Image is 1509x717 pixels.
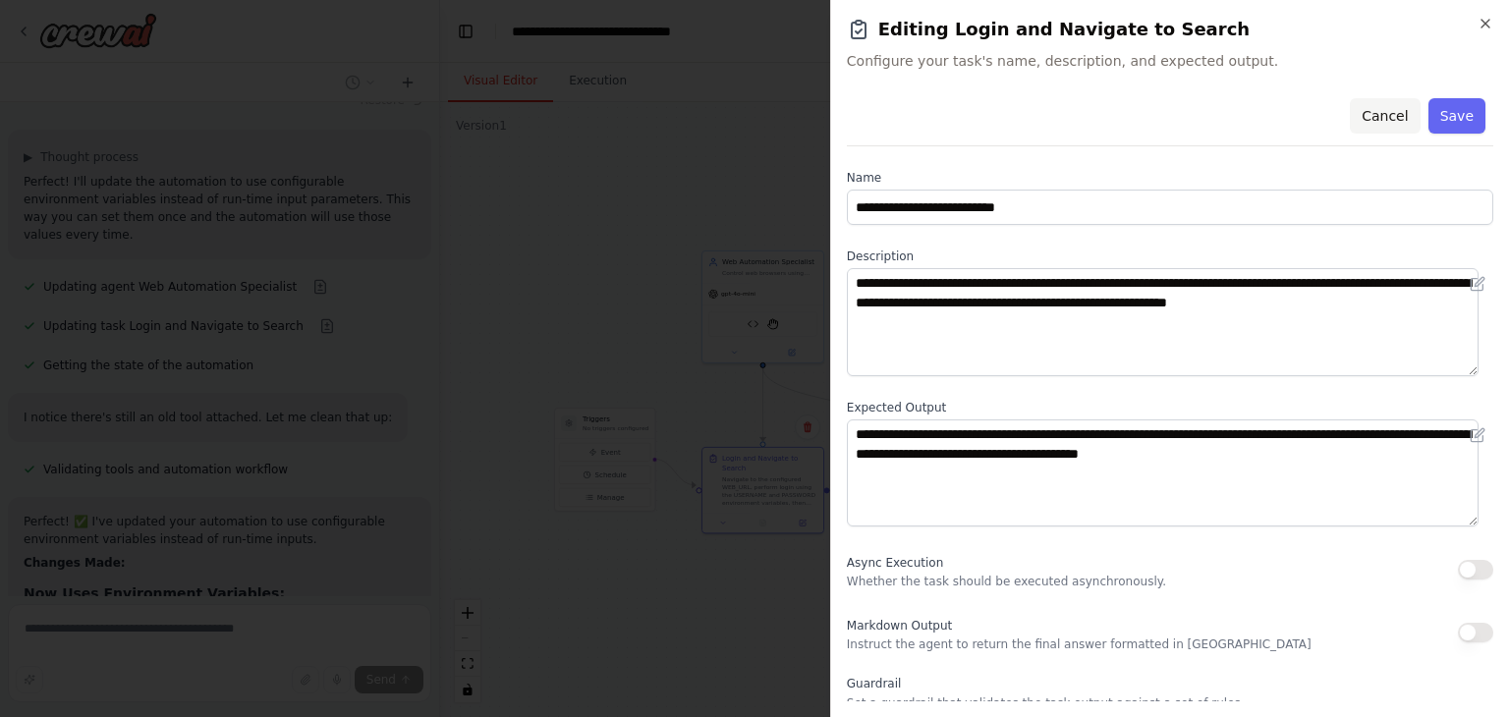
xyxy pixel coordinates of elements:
p: Whether the task should be executed asynchronously. [847,574,1166,589]
h2: Editing Login and Navigate to Search [847,16,1493,43]
label: Expected Output [847,400,1493,415]
button: Cancel [1350,98,1420,134]
button: Save [1428,98,1485,134]
button: Open in editor [1466,272,1489,296]
button: Open in editor [1466,423,1489,447]
p: Instruct the agent to return the final answer formatted in [GEOGRAPHIC_DATA] [847,636,1312,652]
label: Guardrail [847,676,1493,691]
label: Description [847,248,1493,264]
span: Markdown Output [847,619,952,633]
p: Set a guardrail that validates the task output against a set of rules. [847,695,1493,711]
span: Async Execution [847,556,943,570]
span: Configure your task's name, description, and expected output. [847,51,1493,71]
label: Name [847,170,1493,186]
